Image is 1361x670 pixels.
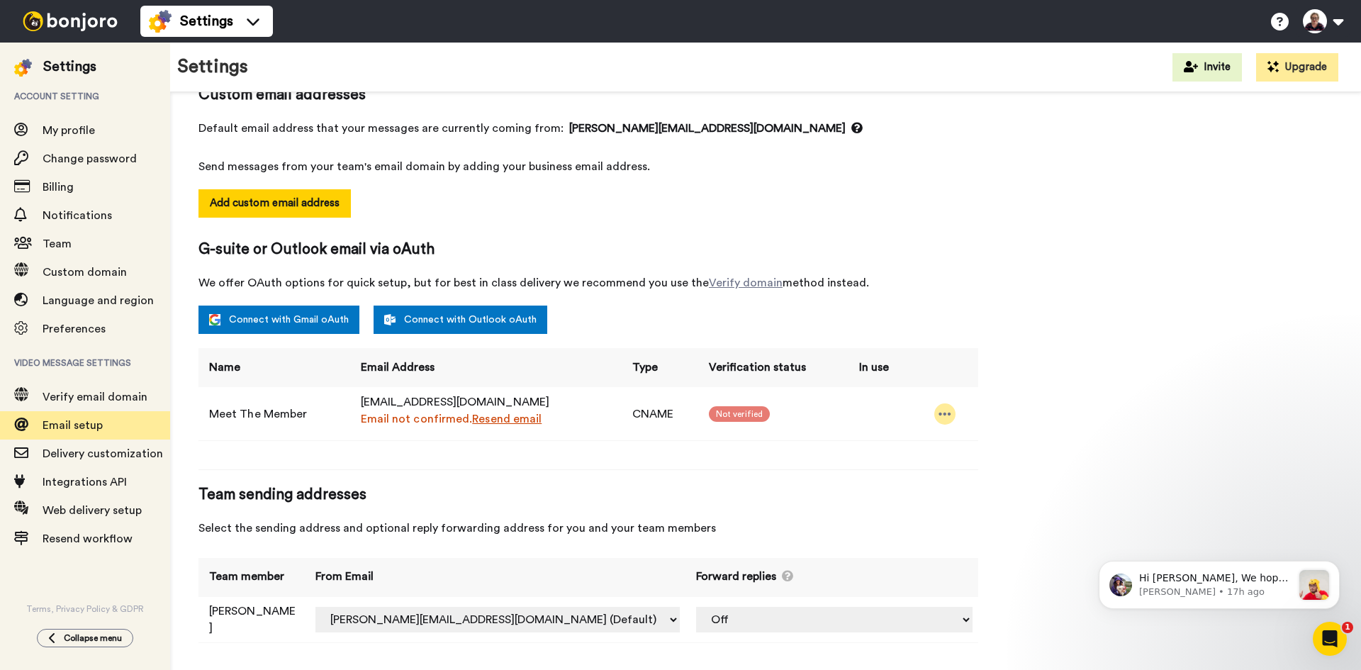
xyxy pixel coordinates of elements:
[43,238,72,250] span: Team
[848,348,909,387] th: In use
[62,53,215,66] p: Message from Amy, sent 17h ago
[709,277,783,289] a: Verify domain
[198,84,978,106] span: Custom email addresses
[374,306,547,334] a: Connect with Outlook oAuth
[43,210,112,221] span: Notifications
[37,629,133,647] button: Collapse menu
[709,406,770,422] span: Not verified
[198,597,305,643] td: [PERSON_NAME]
[14,59,32,77] img: settings-colored.svg
[43,323,106,335] span: Preferences
[198,189,351,218] button: Add custom email address
[698,348,848,387] th: Verification status
[198,239,978,260] span: G-suite or Outlook email via oAuth
[198,387,350,440] td: Meet The Member
[198,306,359,334] a: Connect with Gmail oAuth
[384,314,396,325] img: outlook-white.svg
[198,558,305,597] th: Team member
[64,632,122,644] span: Collapse menu
[569,120,863,137] span: [PERSON_NAME][EMAIL_ADDRESS][DOMAIN_NAME]
[149,10,172,33] img: settings-colored.svg
[350,348,622,387] th: Email Address
[43,57,96,77] div: Settings
[1313,622,1347,656] iframe: Intercom live chat
[43,153,137,164] span: Change password
[622,387,698,440] td: CNAME
[177,57,248,77] h1: Settings
[472,413,542,425] a: Resend email
[43,391,147,403] span: Verify email domain
[305,558,685,597] th: From Email
[622,348,698,387] th: Type
[696,569,776,585] span: Forward replies
[43,295,154,306] span: Language and region
[43,125,95,136] span: My profile
[209,314,220,325] img: google.svg
[43,267,127,278] span: Custom domain
[43,476,127,488] span: Integrations API
[43,533,133,545] span: Resend workflow
[43,505,142,516] span: Web delivery setup
[198,120,978,137] span: Default email address that your messages are currently coming from:
[198,484,978,506] span: Team sending addresses
[180,11,233,31] span: Settings
[17,11,123,31] img: bj-logo-header-white.svg
[43,448,163,459] span: Delivery customization
[361,396,549,408] span: [EMAIL_ADDRESS][DOMAIN_NAME]
[1256,53,1338,82] button: Upgrade
[198,348,350,387] th: Name
[198,520,978,537] span: Select the sending address and optional reply forwarding address for you and your team members
[43,420,103,431] span: Email setup
[62,40,215,291] span: Hi [PERSON_NAME], We hope you and your customers have been having a great time with [PERSON_NAME]...
[1077,532,1361,632] iframe: Intercom notifications message
[361,411,616,428] div: Email not confirmed.
[198,158,978,175] span: Send messages from your team's email domain by adding your business email address.
[1342,622,1353,633] span: 1
[198,274,978,291] span: We offer OAuth options for quick setup, but for best in class delivery we recommend you use the m...
[43,182,74,193] span: Billing
[1172,53,1242,82] button: Invite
